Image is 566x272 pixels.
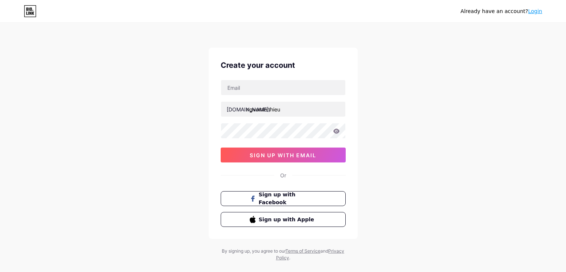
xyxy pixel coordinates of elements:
div: By signing up, you agree to our and . [220,248,346,261]
input: username [221,102,345,117]
button: sign up with email [221,148,346,162]
span: Sign up with Facebook [259,191,316,206]
div: [DOMAIN_NAME]/ [227,105,271,113]
button: Sign up with Facebook [221,191,346,206]
div: Already have an account? [461,7,542,15]
a: Login [528,8,542,14]
span: sign up with email [250,152,316,158]
div: Or [280,171,286,179]
button: Sign up with Apple [221,212,346,227]
span: Sign up with Apple [259,216,316,224]
a: Terms of Service [285,248,320,254]
input: Email [221,80,345,95]
div: Create your account [221,60,346,71]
